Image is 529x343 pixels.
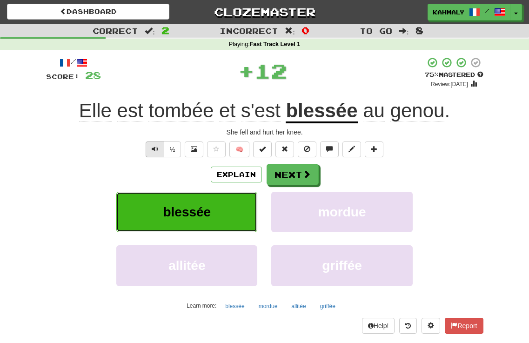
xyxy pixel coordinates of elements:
[425,71,483,79] div: Mastered
[7,4,169,20] a: Dashboard
[342,141,361,157] button: Edit sentence (alt+d)
[322,258,362,273] span: griffée
[117,100,143,122] span: est
[220,299,249,313] button: blessée
[315,299,341,313] button: griffée
[144,141,181,157] div: Text-to-speech controls
[320,141,339,157] button: Discuss sentence (alt+u)
[241,100,281,122] span: s'est
[360,26,392,35] span: To go
[116,245,257,286] button: allitée
[298,141,316,157] button: Ignore sentence (alt+i)
[93,26,138,35] span: Correct
[253,141,272,157] button: Set this sentence to 100% Mastered (alt+m)
[365,141,383,157] button: Add to collection (alt+a)
[145,27,155,35] span: :
[318,205,366,219] span: mordue
[85,69,101,81] span: 28
[163,205,211,219] span: blessée
[271,245,412,286] button: griffée
[187,303,216,309] small: Learn more:
[185,141,203,157] button: Show image (alt+x)
[390,100,445,122] span: genou
[399,318,417,334] button: Round history (alt+y)
[399,27,409,35] span: :
[146,141,164,157] button: Play sentence audio (ctl+space)
[46,57,101,68] div: /
[46,128,483,137] div: She fell and hurt her knee.
[485,7,489,14] span: /
[433,8,464,16] span: kahmaly
[286,100,357,123] u: blessée
[254,299,283,313] button: mordue
[219,100,235,122] span: et
[250,41,301,47] strong: Fast Track Level 1
[358,100,450,122] span: .
[445,318,483,334] button: Report
[286,299,311,313] button: allitée
[238,57,254,85] span: +
[211,167,262,182] button: Explain
[79,100,112,122] span: Elle
[161,25,169,36] span: 2
[431,81,468,87] small: Review: [DATE]
[271,192,412,232] button: mordue
[148,100,214,122] span: tombée
[267,164,319,185] button: Next
[116,192,257,232] button: blessée
[428,4,510,20] a: kahmaly /
[229,141,249,157] button: 🧠
[425,71,439,78] span: 75 %
[415,25,423,36] span: 8
[220,26,278,35] span: Incorrect
[168,258,205,273] span: allitée
[207,141,226,157] button: Favorite sentence (alt+f)
[275,141,294,157] button: Reset to 0% Mastered (alt+r)
[301,25,309,36] span: 0
[362,318,395,334] button: Help!
[183,4,346,20] a: Clozemaster
[363,100,385,122] span: au
[254,59,287,82] span: 12
[285,27,295,35] span: :
[46,73,80,81] span: Score:
[164,141,181,157] button: ½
